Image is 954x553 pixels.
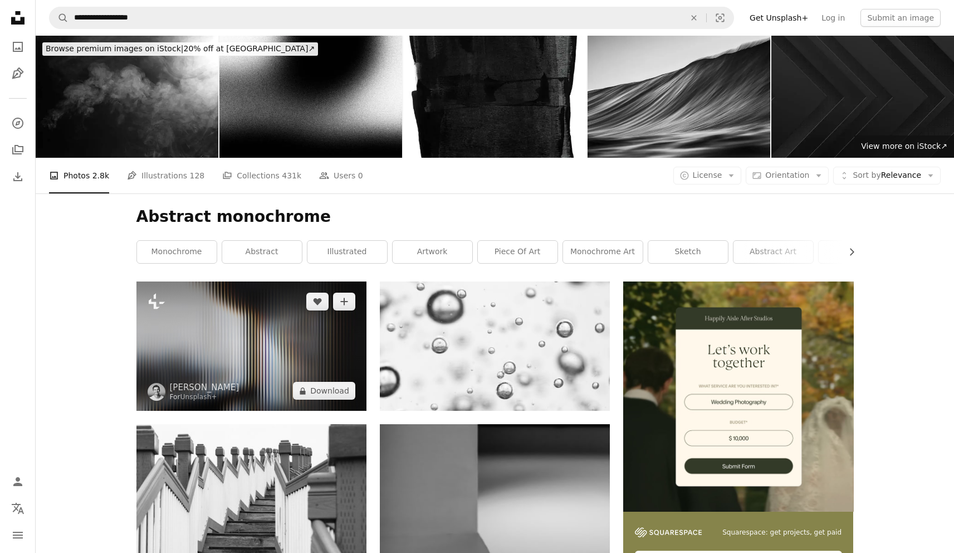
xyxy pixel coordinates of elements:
[7,36,29,58] a: Photos
[815,9,852,27] a: Log in
[319,158,363,193] a: Users 0
[190,169,205,182] span: 128
[293,382,355,400] button: Download
[819,241,898,263] a: drawing
[49,7,734,29] form: Find visuals sitewide
[136,207,854,227] h1: Abstract monochrome
[136,282,366,411] img: Abstract image with vertical lines and soft light.
[7,7,29,31] a: Home — Unsplash
[478,241,557,263] a: piece of art
[723,528,842,537] span: Squarespace: get projects, get paid
[127,158,204,193] a: Illustrations 128
[7,139,29,161] a: Collections
[170,382,239,393] a: [PERSON_NAME]
[860,9,941,27] button: Submit an image
[746,167,829,185] button: Orientation
[307,241,387,263] a: illustrated
[306,293,329,311] button: Like
[137,241,217,263] a: monochrome
[333,293,355,311] button: Add to Collection
[673,167,742,185] button: License
[358,169,363,182] span: 0
[136,496,366,506] a: empty stair
[833,167,941,185] button: Sort byRelevance
[861,142,947,151] span: View more on iStock ↗
[36,36,325,62] a: Browse premium images on iStock|20% off at [GEOGRAPHIC_DATA]↗
[648,241,728,263] a: sketch
[219,36,402,158] img: Noisy grey black silver blurred grainy gradient abstract background.
[853,170,921,181] span: Relevance
[563,241,643,263] a: monochrome art
[743,9,815,27] a: Get Unsplash+
[765,171,809,180] span: Orientation
[136,341,366,351] a: Abstract image with vertical lines and soft light.
[46,44,315,53] span: 20% off at [GEOGRAPHIC_DATA] ↗
[380,341,610,351] a: water droplets on glass panel
[380,282,610,411] img: water droplets on glass panel
[180,393,217,401] a: Unsplash+
[693,171,722,180] span: License
[842,241,854,263] button: scroll list to the right
[854,135,954,158] a: View more on iStock↗
[50,7,69,28] button: Search Unsplash
[733,241,813,263] a: abstract art
[7,524,29,546] button: Menu
[282,169,301,182] span: 431k
[623,282,853,512] img: file-1747939393036-2c53a76c450aimage
[7,497,29,520] button: Language
[635,527,702,537] img: file-1747939142011-51e5cc87e3c9
[771,36,954,158] img: Abstract tech geometric black shapes seamless loop motion graphics elegant business presentation ...
[148,383,165,401] img: Go to Yianni Mathioudakis's profile
[7,470,29,493] a: Log in / Sign up
[403,36,586,158] img: A background of rolled black ink
[46,44,183,53] span: Browse premium images on iStock |
[393,241,472,263] a: artwork
[222,241,302,263] a: abstract
[682,7,706,28] button: Clear
[222,158,301,193] a: Collections 431k
[588,36,770,158] img: Black and white slow shutter of wave rising on oceans surface
[7,112,29,134] a: Explore
[7,166,29,188] a: Download History
[170,393,239,402] div: For
[707,7,733,28] button: Visual search
[7,62,29,85] a: Illustrations
[853,171,880,180] span: Sort by
[36,36,218,158] img: smoke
